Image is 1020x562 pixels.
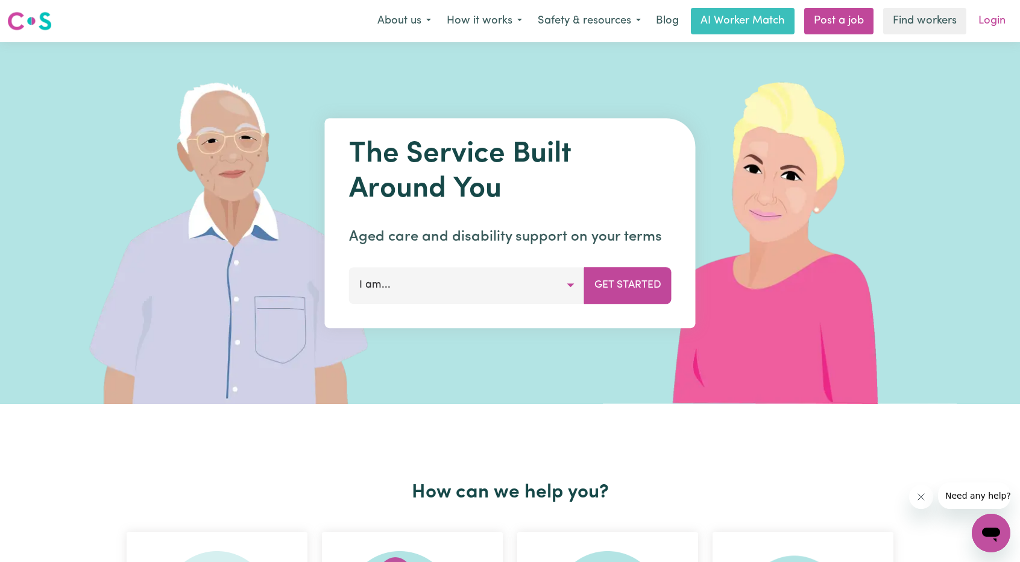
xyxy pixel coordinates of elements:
a: Blog [649,8,686,34]
button: I am... [349,267,585,303]
iframe: Message from company [938,482,1010,509]
iframe: Close message [909,485,933,509]
h2: How can we help you? [119,481,901,504]
img: Careseekers logo [7,10,52,32]
button: Safety & resources [530,8,649,34]
a: Post a job [804,8,874,34]
button: How it works [439,8,530,34]
button: Get Started [584,267,672,303]
p: Aged care and disability support on your terms [349,226,672,248]
a: Login [971,8,1013,34]
h1: The Service Built Around You [349,137,672,207]
a: Find workers [883,8,966,34]
span: Need any help? [7,8,73,18]
button: About us [370,8,439,34]
a: Careseekers logo [7,7,52,35]
a: AI Worker Match [691,8,795,34]
iframe: Button to launch messaging window [972,514,1010,552]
